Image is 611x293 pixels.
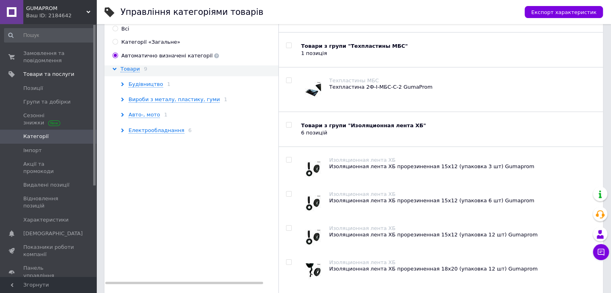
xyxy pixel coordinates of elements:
span: Позиції [23,85,43,92]
div: Изоляционная лента ХБ [329,225,595,231]
div: Изоляционная лента ХБ прорезиненная 18х20 (упаковка 12 шт) Gumaprom [329,265,595,273]
span: 1 [167,81,170,87]
span: Вироби з металу, пластику, гуми [129,96,220,103]
span: Електрообладнання [129,127,184,134]
span: Товари [121,66,140,72]
button: Чат з покупцем [593,244,609,260]
div: Изоляционная лента ХБ прорезиненная 15х12 (упаковка 6 шт) Gumaprom [329,197,595,204]
span: Видалені позиції [23,181,69,189]
span: Авто-, мото [129,112,160,118]
span: Категорії [23,133,49,140]
span: Групи та добірки [23,98,71,106]
div: Всi [121,25,129,33]
div: Категорії «Загальне» [121,39,180,46]
span: [DEMOGRAPHIC_DATA] [23,230,83,237]
b: Товари з групи "Техпластины МБС" [301,43,408,49]
span: Замовлення та повідомлення [23,50,74,64]
div: Техпластина 2Ф-І-МБС-С-2 GumaProm [329,83,595,91]
input: Пошук [4,28,95,43]
div: Изоляционная лента ХБ [329,157,595,163]
span: GUMAPROM [26,5,86,12]
span: Відновлення позицій [23,195,74,210]
span: Сезонні знижки [23,112,74,126]
span: Акції та промокоди [23,161,74,175]
div: Изоляционная лента ХБ [329,259,595,265]
span: Показники роботи компанії [23,244,74,258]
div: Ваш ID: 2184642 [26,12,96,19]
span: Товари та послуги [23,71,74,78]
div: Изоляционная лента ХБ прорезиненная 15х12 (упаковка 3 шт) Gumaprom [329,163,595,170]
button: Експорт характеристик [525,6,603,18]
div: Изоляционная лента ХБ [329,191,595,197]
div: Изоляционная лента ХБ прорезиненная 15х12 (упаковка 12 шт) Gumaprom [329,231,595,238]
span: Панель управління [23,265,74,279]
span: 1 [164,112,167,118]
b: Товари з групи "Изоляционная лента ХБ" [301,122,426,128]
span: Експорт характеристик [531,9,597,15]
div: Автоматично визначені категорії [121,52,219,59]
span: 6 [188,127,192,133]
span: 1 [224,96,227,102]
div: 1 позиція [301,50,595,57]
div: Техпластины МБС [329,77,595,83]
span: Імпорт [23,147,42,154]
div: 6 позицій [301,129,595,136]
h1: Управління категоріями товарів [121,7,264,17]
span: Характеристики [23,216,69,224]
span: 9 [144,66,147,72]
span: Будівництво [129,81,163,87]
